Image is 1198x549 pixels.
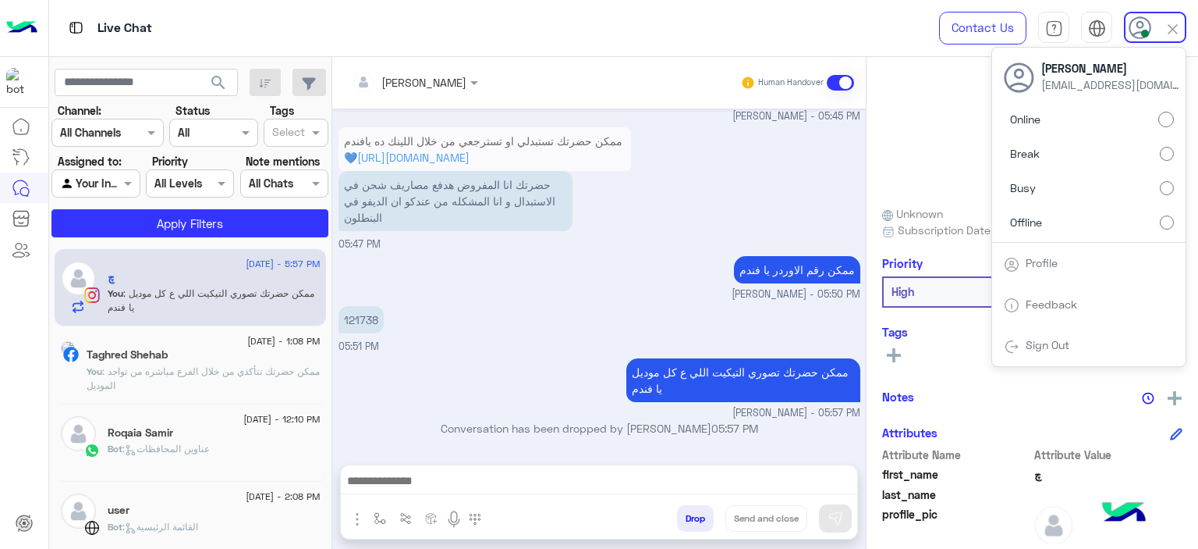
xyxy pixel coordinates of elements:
input: Online [1158,112,1174,127]
img: send voice note [445,510,463,529]
span: 05:51 PM [338,340,379,352]
button: create order [419,505,445,531]
button: Apply Filters [51,209,328,237]
img: tab [1004,339,1019,355]
label: Channel: [58,102,101,119]
p: 19/8/2025, 5:57 PM [626,358,860,402]
button: Send and close [725,505,807,532]
img: tab [66,18,86,37]
p: Live Chat [97,18,152,39]
h6: Attributes [882,426,937,440]
div: Select [270,123,305,144]
img: picture [61,341,75,355]
p: 19/8/2025, 5:50 PM [734,256,860,283]
span: [PERSON_NAME] - 05:50 PM [732,287,860,302]
label: Note mentions [246,153,320,169]
h6: Notes [882,390,914,404]
h5: Taghred Shehab [87,348,168,362]
p: 19/8/2025, 5:51 PM [338,306,384,333]
img: Logo [6,12,37,45]
h6: Priority [882,256,923,270]
h5: user [108,504,129,517]
span: last_name [882,487,1031,503]
span: ممكن حضرتك تتأكدي من خلال الفرع مباشره من تواجد الموديل [87,365,320,391]
span: search [209,73,228,92]
span: چ [1034,466,1183,483]
img: close [1164,20,1182,38]
button: Trigger scenario [393,505,419,531]
span: Subscription Date : [DATE] [898,222,1033,238]
span: ممكن حضرتك تستبدلي او تسترجعي من خلال اللينك ده يافندم 💙 [344,134,622,164]
p: 19/8/2025, 5:47 PM [338,127,631,171]
span: Attribute Value [1034,447,1183,463]
a: Profile [1026,256,1058,269]
span: : القائمة الرئيسية [122,521,198,533]
span: Online [1010,111,1040,127]
span: You [87,365,102,377]
img: defaultAdmin.png [1034,506,1073,545]
img: select flow [374,512,386,525]
img: add [1168,391,1182,405]
p: 19/8/2025, 5:47 PM [338,171,572,231]
img: send attachment [348,510,367,529]
label: Status [175,102,210,119]
a: [URL][DOMAIN_NAME] [357,151,470,164]
img: make a call [469,513,481,526]
img: Facebook [63,347,79,362]
img: tab [1004,257,1019,273]
label: Priority [152,153,188,169]
button: Drop [677,505,714,532]
img: defaultAdmin.png [61,261,96,296]
img: create order [425,512,438,525]
span: Bot [108,521,122,533]
button: select flow [367,505,393,531]
span: [PERSON_NAME] - 05:57 PM [732,406,860,421]
span: [DATE] - 5:57 PM [246,257,320,271]
span: profile_pic [882,506,1031,542]
img: WebChat [84,520,100,536]
a: tab [1038,12,1069,45]
h5: چ [108,271,115,284]
img: defaultAdmin.png [61,416,96,451]
input: Break [1160,147,1174,161]
span: : عناوين المحافظات [122,443,210,455]
span: [DATE] - 12:10 PM [243,412,320,426]
input: Offline [1160,216,1174,230]
span: Break [1010,145,1040,162]
small: Human Handover [758,77,824,89]
span: 05:47 PM [338,238,381,250]
p: Conversation has been dropped by [PERSON_NAME] [338,420,860,437]
button: search [200,69,238,102]
img: hulul-logo.png [1097,487,1151,541]
span: Busy [1010,180,1036,196]
a: Feedback [1026,298,1077,311]
img: Instagram [84,287,100,303]
span: first_name [882,466,1031,483]
span: [PERSON_NAME] - 05:45 PM [732,109,860,124]
span: Bot [108,443,122,455]
a: Sign Out [1026,338,1069,351]
img: notes [1142,392,1154,405]
input: Busy [1160,181,1174,195]
img: tab [1045,20,1063,37]
h5: Roqaia Samir [108,426,173,440]
span: 05:57 PM [711,422,758,435]
h6: Tags [882,325,1182,339]
a: Contact Us [939,12,1026,45]
label: Tags [270,102,294,119]
img: send message [828,511,843,526]
span: [EMAIL_ADDRESS][DOMAIN_NAME] [1041,77,1182,93]
span: ممكن حضرتك تصوري التيكيت اللي ع كل موديل يا فندم [108,287,314,313]
img: Trigger scenario [399,512,412,525]
label: Assigned to: [58,153,122,169]
img: tab [1004,298,1019,313]
span: Attribute Name [882,447,1031,463]
span: You [108,287,123,299]
span: [PERSON_NAME] [1041,60,1182,77]
img: 919860931428189 [6,68,34,96]
img: tab [1088,20,1106,37]
span: Unknown [882,205,943,222]
img: WhatsApp [84,443,100,458]
span: [DATE] - 1:08 PM [247,334,320,348]
img: defaultAdmin.png [61,494,96,529]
